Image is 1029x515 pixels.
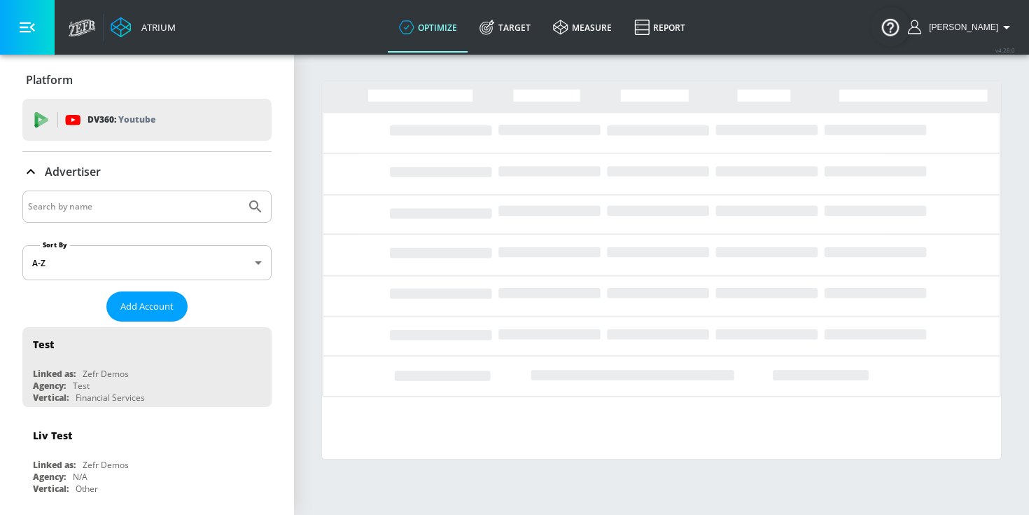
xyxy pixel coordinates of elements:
[26,72,73,88] p: Platform
[40,240,70,249] label: Sort By
[33,483,69,495] div: Vertical:
[468,2,542,53] a: Target
[118,112,155,127] p: Youtube
[542,2,623,53] a: measure
[45,164,101,179] p: Advertiser
[136,21,176,34] div: Atrium
[923,22,998,32] span: login as: carolyn.xue@zefr.com
[33,338,54,351] div: Test
[83,368,129,380] div: Zefr Demos
[33,471,66,483] div: Agency:
[388,2,468,53] a: optimize
[33,380,66,392] div: Agency:
[22,152,272,191] div: Advertiser
[111,17,176,38] a: Atrium
[120,298,174,315] span: Add Account
[106,291,188,322] button: Add Account
[83,459,129,471] div: Zefr Demos
[73,380,90,392] div: Test
[871,7,910,46] button: Open Resource Center
[995,46,1015,54] span: v 4.28.0
[22,418,272,498] div: Liv TestLinked as:Zefr DemosAgency:N/AVertical:Other
[28,198,240,216] input: Search by name
[33,459,76,471] div: Linked as:
[22,327,272,407] div: TestLinked as:Zefr DemosAgency:TestVertical:Financial Services
[76,483,98,495] div: Other
[76,392,145,404] div: Financial Services
[33,392,69,404] div: Vertical:
[87,112,155,128] p: DV360:
[908,19,1015,36] button: [PERSON_NAME]
[33,429,72,442] div: Liv Test
[22,245,272,280] div: A-Z
[22,99,272,141] div: DV360: Youtube
[73,471,87,483] div: N/A
[623,2,696,53] a: Report
[33,368,76,380] div: Linked as:
[22,60,272,99] div: Platform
